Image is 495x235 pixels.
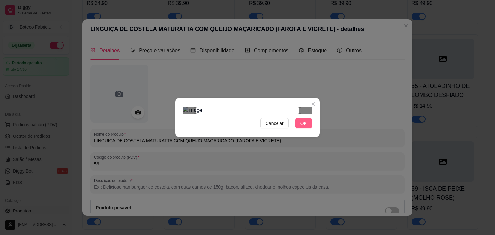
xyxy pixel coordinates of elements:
[183,107,312,114] img: image
[266,120,284,127] span: Cancelar
[300,120,307,127] span: OK
[308,99,318,109] button: Close
[196,107,299,114] div: Use the arrow keys to move the crop selection area
[260,118,289,128] button: Cancelar
[295,118,312,128] button: OK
